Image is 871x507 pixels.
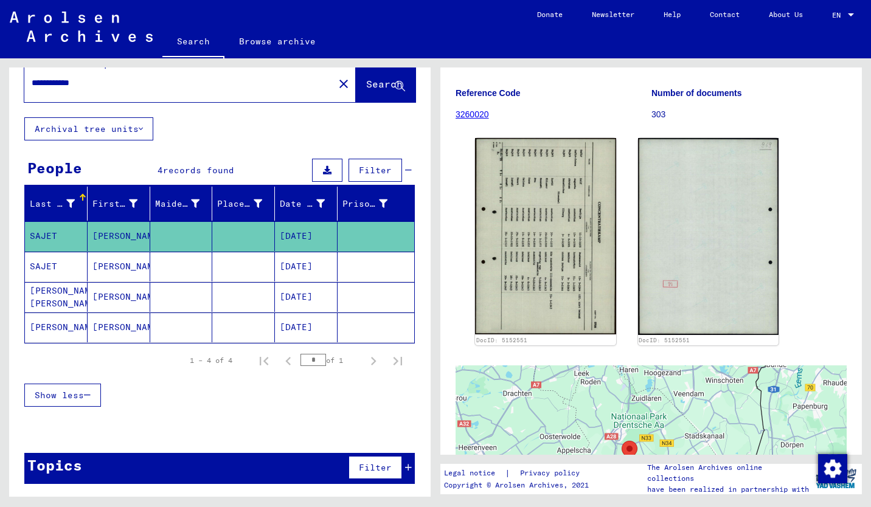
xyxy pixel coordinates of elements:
button: Show less [24,384,101,407]
div: Last Name [30,198,75,210]
button: Archival tree units [24,117,153,140]
img: Arolsen_neg.svg [10,12,153,42]
p: 303 [651,108,847,121]
mat-header-cell: First Name [88,187,150,221]
mat-header-cell: Prisoner # [338,187,414,221]
mat-header-cell: Last Name [25,187,88,221]
span: records found [163,165,234,176]
mat-header-cell: Date of Birth [275,187,338,221]
a: Legal notice [444,467,505,480]
div: Maiden Name [155,194,215,213]
div: of 1 [300,354,361,366]
button: Filter [349,159,402,182]
img: Change consent [818,454,847,483]
div: | [444,467,594,480]
mat-cell: [PERSON_NAME] [88,282,150,312]
mat-header-cell: Maiden Name [150,187,213,221]
p: have been realized in partnership with [647,484,809,495]
div: First Name [92,194,153,213]
button: Previous page [276,348,300,373]
div: Maiden Name [155,198,200,210]
p: The Arolsen Archives online collections [647,462,809,484]
span: 4 [158,165,163,176]
div: People [27,157,82,179]
span: Search [366,78,403,90]
div: Last Name [30,194,90,213]
b: Reference Code [456,88,521,98]
div: Prisoner # [342,194,403,213]
span: Filter [359,462,392,473]
div: Change consent [817,454,847,483]
mat-cell: [DATE] [275,282,338,312]
span: Filter [359,165,392,176]
p: Copyright © Arolsen Archives, 2021 [444,480,594,491]
div: Topics [27,454,82,476]
mat-cell: [PERSON_NAME] [25,312,88,342]
button: Search [356,64,415,102]
mat-cell: [PERSON_NAME] [88,312,150,342]
a: Browse archive [224,27,330,56]
div: Date of Birth [280,194,340,213]
mat-cell: SAJET [25,221,88,251]
button: Clear [331,71,356,95]
a: Search [162,27,224,58]
mat-cell: [PERSON_NAME] [88,252,150,281]
div: Date of Birth [280,198,325,210]
a: DocID: 5152551 [476,337,527,343]
mat-cell: [DATE] [275,252,338,281]
mat-cell: [DATE] [275,221,338,251]
button: Next page [361,348,386,373]
a: 3260020 [456,109,489,119]
img: 002.jpg [638,138,779,335]
a: Privacy policy [510,467,594,480]
button: First page [252,348,276,373]
mat-cell: SAJET [25,252,88,281]
div: Prisoner # [342,198,387,210]
button: Filter [349,456,402,479]
mat-icon: close [336,77,351,91]
mat-header-cell: Place of Birth [212,187,275,221]
div: Westerbork Assembly and Transit Camp [617,436,642,468]
div: Place of Birth [217,198,262,210]
img: 001.jpg [475,138,616,334]
a: DocID: 5152551 [639,337,690,343]
span: Show less [35,390,84,401]
b: Number of documents [651,88,742,98]
mat-cell: [PERSON_NAME] [PERSON_NAME] [25,282,88,312]
div: First Name [92,198,137,210]
div: 1 – 4 of 4 [190,355,232,366]
img: yv_logo.png [813,463,859,494]
mat-cell: [PERSON_NAME] [88,221,150,251]
div: Place of Birth [217,194,277,213]
span: EN [832,11,845,19]
mat-cell: [DATE] [275,312,338,342]
button: Last page [386,348,410,373]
